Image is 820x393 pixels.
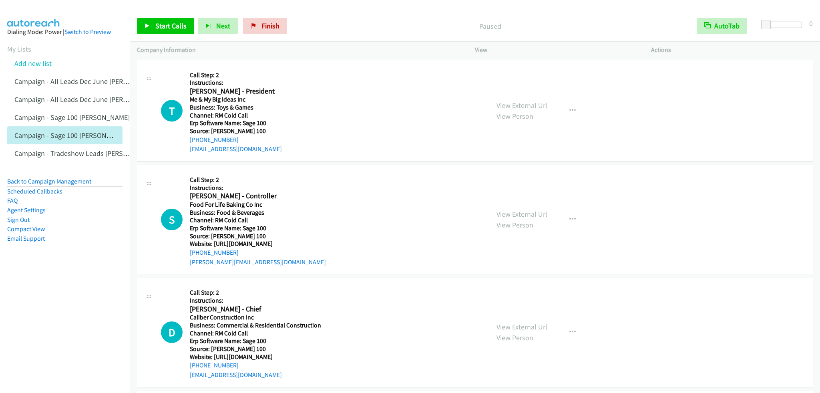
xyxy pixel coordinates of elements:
[190,249,239,256] a: [PHONE_NUMBER]
[190,289,321,297] h5: Call Step: 2
[190,112,319,120] h5: Channel: RM Cold Call
[7,178,91,185] a: Back to Campaign Management
[161,321,183,343] h1: D
[198,18,238,34] button: Next
[190,313,321,321] h5: Caliber Construction Inc
[161,209,183,230] div: The call is yet to be attempted
[496,209,547,219] a: View External Url
[190,321,321,329] h5: Business: Commercial & Residential Construction
[7,197,18,204] a: FAQ
[190,176,326,184] h5: Call Step: 2
[190,297,321,305] h5: Instructions:
[7,27,123,37] div: Dialing Mode: Power |
[14,113,130,122] a: Campaign - Sage 100 [PERSON_NAME]
[190,209,326,217] h5: Business: Food & Beverages
[7,188,62,195] a: Scheduled Callbacks
[14,59,52,68] a: Add new list
[190,79,319,87] h5: Instructions:
[190,216,326,224] h5: Channel: RM Cold Call
[496,101,547,110] a: View External Url
[190,96,319,104] h5: Me & My Big Ideas Inc
[190,240,326,248] h5: Website: [URL][DOMAIN_NAME]
[190,145,282,153] a: [EMAIL_ADDRESS][DOMAIN_NAME]
[190,184,326,192] h5: Instructions:
[14,77,160,86] a: Campaign - All Leads Dec June [PERSON_NAME]
[14,95,183,104] a: Campaign - All Leads Dec June [PERSON_NAME] Cloned
[697,18,747,34] button: AutoTab
[298,21,682,32] p: Paused
[190,192,319,201] h2: [PERSON_NAME] - Controller
[216,21,230,30] span: Next
[243,18,287,34] a: Finish
[190,232,326,240] h5: Source: [PERSON_NAME] 100
[161,100,183,122] h1: T
[190,361,239,369] a: [PHONE_NUMBER]
[155,21,187,30] span: Start Calls
[190,329,321,337] h5: Channel: RM Cold Call
[190,87,319,96] h2: [PERSON_NAME] - President
[190,104,319,112] h5: Business: Toys & Games
[809,18,813,29] div: 0
[7,225,45,233] a: Compact View
[190,127,319,135] h5: Source: [PERSON_NAME] 100
[14,131,153,140] a: Campaign - Sage 100 [PERSON_NAME] Cloned
[190,337,321,345] h5: Erp Software Name: Sage 100
[14,149,179,158] a: Campaign - Tradeshow Leads [PERSON_NAME] Cloned
[7,44,31,54] a: My Lists
[190,119,319,127] h5: Erp Software Name: Sage 100
[190,71,319,79] h5: Call Step: 2
[190,201,326,209] h5: Food For Life Baking Co Inc
[161,100,183,122] div: The call is yet to be attempted
[7,235,45,242] a: Email Support
[190,353,321,361] h5: Website: [URL][DOMAIN_NAME]
[765,22,802,28] div: Delay between calls (in seconds)
[7,206,46,214] a: Agent Settings
[190,305,319,314] h2: [PERSON_NAME] - Chief
[190,258,326,266] a: [PERSON_NAME][EMAIL_ADDRESS][DOMAIN_NAME]
[137,18,194,34] a: Start Calls
[261,21,279,30] span: Finish
[7,216,30,223] a: Sign Out
[496,220,533,229] a: View Person
[496,322,547,331] a: View External Url
[190,345,321,353] h5: Source: [PERSON_NAME] 100
[137,45,460,55] p: Company Information
[161,321,183,343] div: The call is yet to be attempted
[190,224,326,232] h5: Erp Software Name: Sage 100
[651,45,813,55] p: Actions
[190,371,282,379] a: [EMAIL_ADDRESS][DOMAIN_NAME]
[496,112,533,121] a: View Person
[496,333,533,342] a: View Person
[64,28,111,36] a: Switch to Preview
[161,209,183,230] h1: S
[475,45,637,55] p: View
[190,136,239,144] a: [PHONE_NUMBER]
